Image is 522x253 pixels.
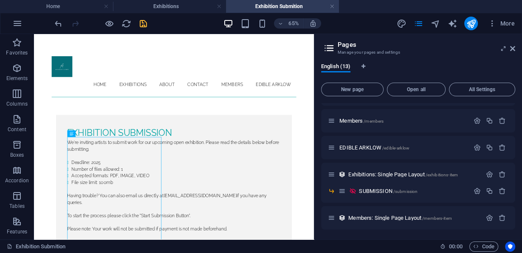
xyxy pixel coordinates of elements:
[348,215,452,221] span: Click to open page
[5,177,29,184] p: Accordion
[10,152,24,158] p: Boxes
[474,117,481,124] div: Settings
[321,83,384,96] button: New page
[474,144,481,151] div: Settings
[6,49,28,56] p: Favorites
[364,119,384,124] span: /members
[113,2,226,11] h4: Exhibitions
[396,19,406,29] i: Design (Ctrl+Alt+Y)
[338,41,515,49] h2: Pages
[325,87,380,92] span: New page
[338,49,498,56] h3: Manage your pages and settings
[287,18,300,29] h6: 65%
[473,241,494,252] span: Code
[413,18,423,29] button: pages
[387,83,446,96] button: Open all
[121,18,131,29] button: reload
[486,144,493,151] div: Duplicate
[391,87,442,92] span: Open all
[499,187,506,195] div: Remove
[382,146,409,150] span: /edible-arklow
[348,171,458,178] span: Click to open page
[339,214,346,221] div: This layout is used as a template for all items (e.g. a blog post) of this collection. The conten...
[7,241,65,252] a: Click to cancel selection. Double-click to open Pages
[7,228,27,235] p: Features
[453,87,511,92] span: All Settings
[485,17,518,30] button: More
[499,117,506,124] div: Remove
[346,172,482,177] div: Exhibitions: Single Page Layout/exhibitions-item
[505,241,515,252] button: Usercentrics
[474,187,481,195] div: Settings
[346,215,482,221] div: Members: Single Page Layout/members-item
[499,214,506,221] div: Remove
[440,241,463,252] h6: Session time
[309,20,316,27] i: On resize automatically adjust zoom level to fit chosen device.
[464,17,478,30] button: publish
[6,75,28,82] p: Elements
[339,118,384,124] span: Click to open page
[339,144,409,151] span: Click to open page
[393,189,418,194] span: /submission
[413,19,423,29] i: Pages (Ctrl+Alt+S)
[466,19,476,29] i: Publish
[469,241,498,252] button: Code
[321,63,515,79] div: Language Tabs
[8,126,26,133] p: Content
[449,241,462,252] span: 00 00
[6,101,28,107] p: Columns
[486,214,493,221] div: Settings
[138,18,148,29] button: save
[499,171,506,178] div: Remove
[337,145,469,150] div: EDIBLE ARKLOW/edible-arklow
[274,18,304,29] button: 65%
[447,18,457,29] button: text_generator
[9,203,25,210] p: Tables
[396,18,406,29] button: design
[486,171,493,178] div: Settings
[337,118,469,124] div: Members/members
[422,216,452,221] span: /members-item
[430,18,440,29] button: navigator
[449,83,515,96] button: All Settings
[121,19,131,29] i: Reload page
[339,171,346,178] div: This layout is used as a template for all items (e.g. a blog post) of this collection. The conten...
[488,19,515,28] span: More
[486,187,493,195] div: Duplicate
[321,61,350,73] span: English (13)
[499,144,506,151] div: Remove
[359,188,418,194] span: Click to open page
[356,188,469,194] div: SUBMISSION/submission
[53,18,63,29] button: undo
[54,19,63,29] i: Undo: Change text (Ctrl+Z)
[455,243,456,250] span: :
[104,18,114,29] button: Click here to leave preview mode and continue editing
[486,117,493,124] div: Duplicate
[426,172,458,177] span: /exhibitions-item
[226,2,339,11] h4: Exhibition Submition
[138,19,148,29] i: Save (Ctrl+S)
